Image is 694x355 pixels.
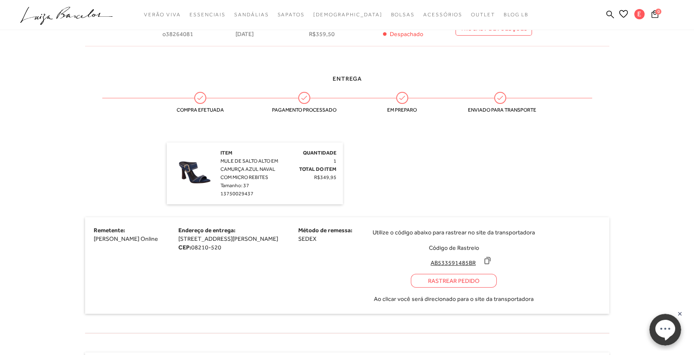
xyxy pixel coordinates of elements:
span: Acessórios [423,12,462,18]
span: MULE DE SALTO ALTO EM CAMURÇA AZUL NAVAL COM MICRO REBITES [220,158,278,180]
span: Quantidade [303,150,336,156]
span: Utilize o código abaixo para rastrear no site da transportadora [373,228,535,237]
strong: CEP: [178,244,191,251]
span: Item [220,150,232,156]
span: Entrega [333,75,362,82]
span: Bolsas [391,12,415,18]
a: noSubCategoriesText [391,7,415,23]
a: BLOG LB [504,7,529,23]
span: Verão Viva [144,12,181,18]
a: noSubCategoriesText [471,7,495,23]
span: E [634,9,645,19]
span: Enviado para transporte [468,107,532,113]
span: Remetente: [94,227,125,234]
span: o38264081 [162,30,236,38]
a: Rastrear Pedido [411,274,497,288]
span: Outlet [471,12,495,18]
span: 13750029437 [220,191,254,197]
span: [STREET_ADDRESS][PERSON_NAME] [178,235,278,242]
span: Sapatos [277,12,304,18]
button: E [630,9,649,22]
span: Em preparo [370,107,434,113]
a: noSubCategoriesText [423,7,462,23]
span: 08210-520 [191,244,221,251]
span: R$359,50 [309,30,382,38]
span: [DEMOGRAPHIC_DATA] [313,12,382,18]
span: Endereço de entrega: [178,227,235,234]
button: 0 [649,9,661,21]
span: SEDEX [298,235,316,242]
span: Essenciais [190,12,226,18]
span: Compra efetuada [168,107,232,113]
span: Método de remessa: [298,227,352,234]
span: [PERSON_NAME] Online [94,235,158,242]
span: 1 [333,158,336,164]
span: 0 [655,9,661,15]
a: noSubCategoriesText [234,7,269,23]
span: BLOG LB [504,12,529,18]
img: MULE DE SALTO ALTO EM CAMURÇA AZUL NAVAL COM MICRO REBITES [173,149,216,192]
span: [DATE] [235,30,309,38]
a: noSubCategoriesText [313,7,382,23]
span: Sandálias [234,12,269,18]
span: R$349,95 [314,174,336,180]
span: Ao clicar você será direcionado para o site da transportadora [374,294,534,303]
span: Código de Rastreio [429,244,479,251]
span: Despachado [390,30,423,38]
a: noSubCategoriesText [190,7,226,23]
a: noSubCategoriesText [277,7,304,23]
a: noSubCategoriesText [144,7,181,23]
span: Total do Item [299,166,336,172]
span: • [382,30,388,38]
span: Pagamento processado [272,107,336,113]
span: Tamanho: 37 [220,182,249,188]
